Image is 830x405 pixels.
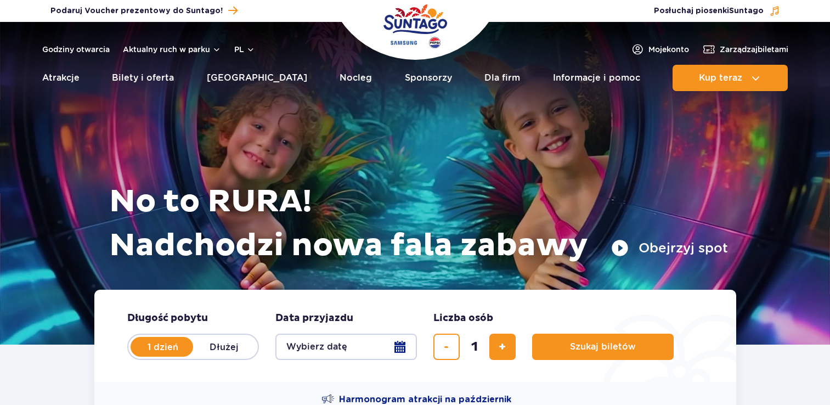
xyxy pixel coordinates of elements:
form: Planowanie wizyty w Park of Poland [94,290,736,382]
span: Liczba osób [433,312,493,325]
span: Data przyjazdu [275,312,353,325]
a: Dla firm [484,65,520,91]
button: Wybierz datę [275,334,417,360]
span: Moje konto [648,44,689,55]
button: dodaj bilet [489,334,516,360]
span: Długość pobytu [127,312,208,325]
a: Zarządzajbiletami [702,43,788,56]
a: Sponsorzy [405,65,452,91]
button: Posłuchaj piosenkiSuntago [654,5,780,16]
span: Kup teraz [699,73,742,83]
span: Podaruj Voucher prezentowy do Suntago! [50,5,223,16]
a: [GEOGRAPHIC_DATA] [207,65,307,91]
input: liczba biletów [461,334,488,360]
h1: No to RURA! Nadchodzi nowa fala zabawy [109,180,728,268]
label: 1 dzień [132,335,194,358]
a: Podaruj Voucher prezentowy do Suntago! [50,3,238,18]
label: Dłużej [193,335,256,358]
span: Posłuchaj piosenki [654,5,764,16]
span: Szukaj biletów [570,342,636,352]
span: Zarządzaj biletami [720,44,788,55]
a: Atrakcje [42,65,80,91]
button: Aktualny ruch w parku [123,45,221,54]
button: Obejrzyj spot [611,239,728,257]
button: Szukaj biletów [532,334,674,360]
a: Bilety i oferta [112,65,174,91]
a: Nocleg [340,65,372,91]
button: Kup teraz [673,65,788,91]
a: Mojekonto [631,43,689,56]
span: Suntago [729,7,764,15]
a: Informacje i pomoc [553,65,640,91]
button: pl [234,44,255,55]
button: usuń bilet [433,334,460,360]
a: Godziny otwarcia [42,44,110,55]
